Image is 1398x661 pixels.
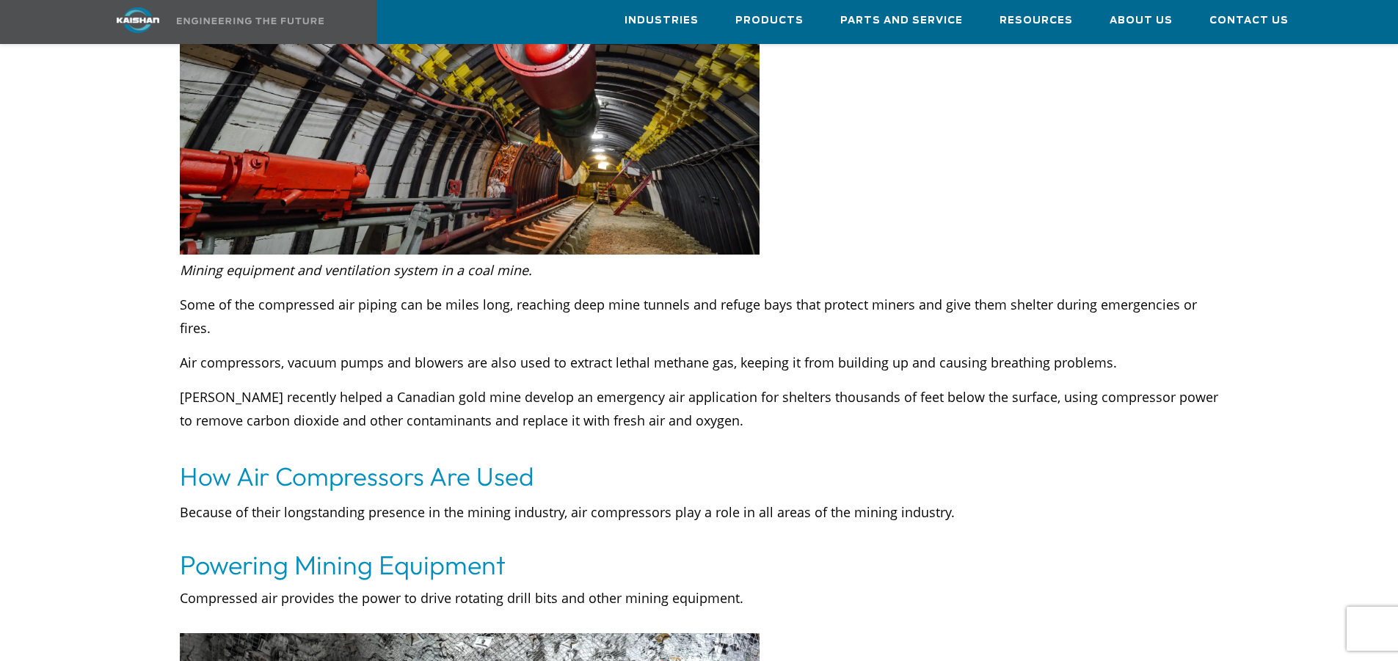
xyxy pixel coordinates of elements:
[1000,1,1073,40] a: Resources
[1110,12,1173,29] span: About Us
[177,18,324,24] img: Engineering the future
[180,456,1219,497] h3: How Air Compressors Are Used
[180,385,1219,456] p: [PERSON_NAME] recently helped a Canadian gold mine develop an emergency air application for shelt...
[83,7,193,33] img: kaishan logo
[1209,1,1289,40] a: Contact Us
[840,1,963,40] a: Parts and Service
[180,586,1219,633] p: Compressed air provides the power to drive rotating drill bits and other mining equipment.
[180,351,1219,374] p: Air compressors, vacuum pumps and blowers are also used to extract lethal methane gas, keeping it...
[180,296,1197,337] span: Some of the compressed air piping can be miles long, reaching deep mine tunnels and refuge bays t...
[180,261,532,279] em: Mining equipment and ventilation system in a coal mine.
[735,12,804,29] span: Products
[625,1,699,40] a: Industries
[840,12,963,29] span: Parts and Service
[1110,1,1173,40] a: About Us
[1000,12,1073,29] span: Resources
[180,500,1219,547] p: Because of their longstanding presence in the mining industry, air compressors play a role in all...
[735,1,804,40] a: Products
[1209,12,1289,29] span: Contact Us
[180,547,1219,583] h4: Powering Mining Equipment
[625,12,699,29] span: Industries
